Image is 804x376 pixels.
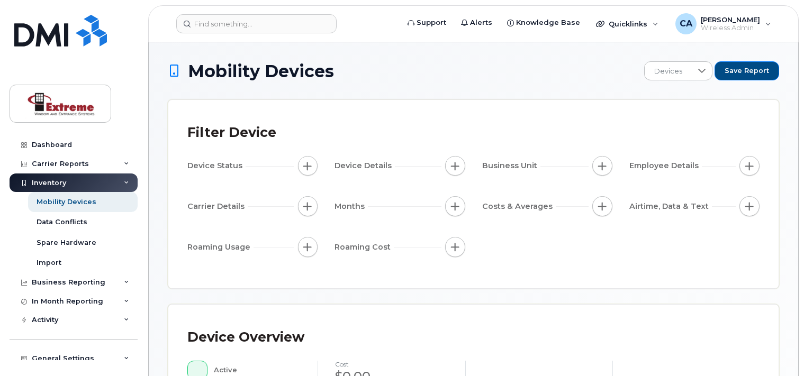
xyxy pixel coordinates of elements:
div: Device Overview [187,324,304,351]
span: Save Report [725,66,769,76]
span: Months [335,201,368,212]
span: Business Unit [482,160,540,171]
div: Filter Device [187,119,276,146]
span: Device Details [335,160,395,171]
button: Save Report [715,61,779,80]
span: Roaming Usage [187,242,254,253]
span: Costs & Averages [482,201,556,212]
span: Carrier Details [187,201,248,212]
h4: cost [335,361,448,368]
span: Roaming Cost [335,242,394,253]
span: Airtime, Data & Text [629,201,712,212]
span: Device Status [187,160,246,171]
span: Employee Details [629,160,702,171]
span: Devices [645,62,692,81]
span: Mobility Devices [188,62,334,80]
